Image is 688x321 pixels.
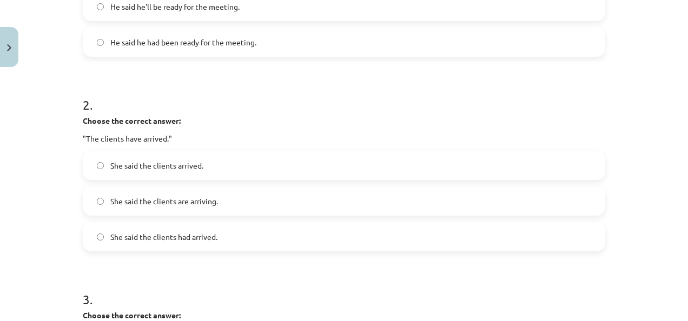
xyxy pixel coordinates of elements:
[97,198,104,205] input: She said the clients are arriving.
[83,116,181,125] strong: Choose the correct answer:
[97,39,104,46] input: He said he had been ready for the meeting.
[97,3,104,10] input: He said he'll be ready for the meeting.
[110,1,240,12] span: He said he'll be ready for the meeting.
[110,37,256,48] span: He said he had been ready for the meeting.
[7,44,11,51] img: icon-close-lesson-0947bae3869378f0d4975bcd49f059093ad1ed9edebbc8119c70593378902aed.svg
[83,133,605,144] p: "The clients have arrived."
[97,162,104,169] input: She said the clients arrived.
[110,196,218,207] span: She said the clients are arriving.
[83,310,181,320] strong: Choose the correct answer:
[110,231,217,243] span: She said the clients had arrived.
[83,78,605,112] h1: 2 .
[110,160,203,171] span: She said the clients arrived.
[97,233,104,240] input: She said the clients had arrived.
[83,273,605,306] h1: 3 .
